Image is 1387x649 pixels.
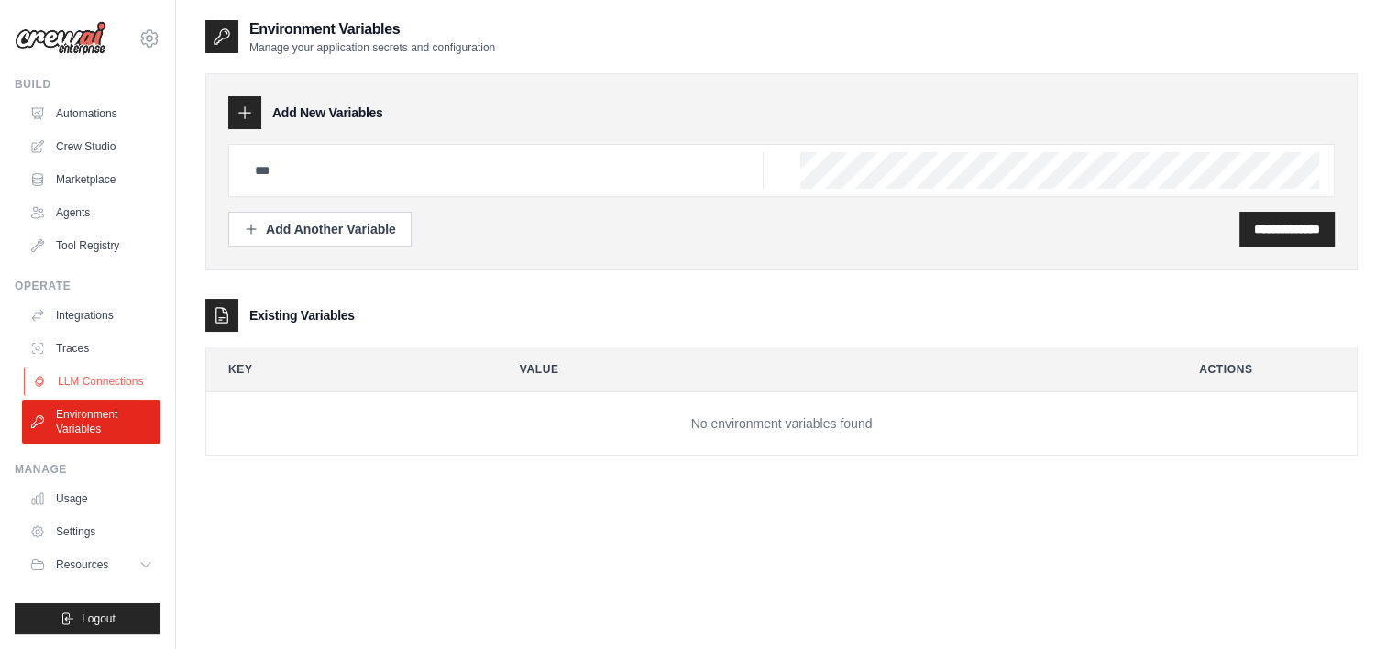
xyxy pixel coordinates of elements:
a: Automations [22,99,160,128]
button: Add Another Variable [228,212,412,247]
a: Marketplace [22,165,160,194]
td: No environment variables found [206,392,1357,456]
a: Tool Registry [22,231,160,260]
a: Environment Variables [22,400,160,444]
th: Value [498,347,1162,391]
a: Usage [22,484,160,513]
div: Add Another Variable [244,220,396,238]
h3: Add New Variables [272,104,383,122]
div: Build [15,77,160,92]
a: Crew Studio [22,132,160,161]
div: Operate [15,279,160,293]
a: Traces [22,334,160,363]
a: Integrations [22,301,160,330]
a: Agents [22,198,160,227]
span: Resources [56,557,108,572]
th: Actions [1177,347,1357,391]
button: Logout [15,603,160,634]
a: Settings [22,517,160,546]
span: Logout [82,611,116,626]
div: Manage [15,462,160,477]
h2: Environment Variables [249,18,495,40]
a: LLM Connections [24,367,162,396]
img: Logo [15,21,106,56]
h3: Existing Variables [249,306,355,324]
p: Manage your application secrets and configuration [249,40,495,55]
th: Key [206,347,483,391]
button: Resources [22,550,160,579]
